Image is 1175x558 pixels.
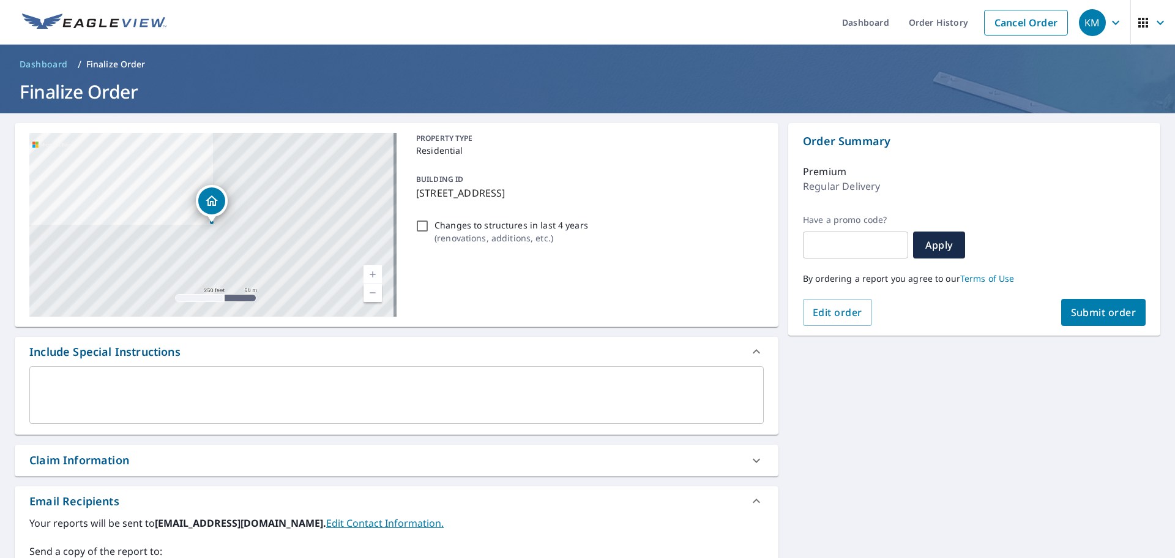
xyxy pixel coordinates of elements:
[923,238,955,252] span: Apply
[15,55,73,74] a: Dashboard
[15,337,778,366] div: Include Special Instructions
[813,306,862,319] span: Edit order
[803,179,880,194] p: Regular Delivery
[803,133,1146,149] p: Order Summary
[803,214,908,225] label: Have a promo code?
[326,516,444,530] a: EditContactInfo
[155,516,326,530] b: [EMAIL_ADDRESS][DOMAIN_NAME].
[86,58,146,70] p: Finalize Order
[196,185,228,223] div: Dropped pin, building 1, Residential property, 402 Rand Blvd Archdale, NC 27263
[803,273,1146,284] p: By ordering a report you agree to our
[29,493,119,510] div: Email Recipients
[416,186,759,200] p: [STREET_ADDRESS]
[1061,299,1146,326] button: Submit order
[20,58,68,70] span: Dashboard
[435,232,588,244] p: ( renovations, additions, etc. )
[22,13,166,32] img: EV Logo
[15,55,1160,74] nav: breadcrumb
[29,452,129,469] div: Claim Information
[416,174,463,184] p: BUILDING ID
[913,232,965,258] button: Apply
[15,79,1160,104] h1: Finalize Order
[29,344,181,360] div: Include Special Instructions
[416,144,759,157] p: Residential
[803,164,846,179] p: Premium
[364,265,382,284] a: Current Level 17, Zoom In
[416,133,759,144] p: PROPERTY TYPE
[803,299,872,326] button: Edit order
[29,516,764,530] label: Your reports will be sent to
[15,486,778,516] div: Email Recipients
[1071,306,1136,319] span: Submit order
[984,10,1068,36] a: Cancel Order
[15,445,778,476] div: Claim Information
[364,284,382,302] a: Current Level 17, Zoom Out
[78,57,81,72] li: /
[435,219,588,232] p: Changes to structures in last 4 years
[960,273,1015,284] a: Terms of Use
[1079,9,1106,36] div: KM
